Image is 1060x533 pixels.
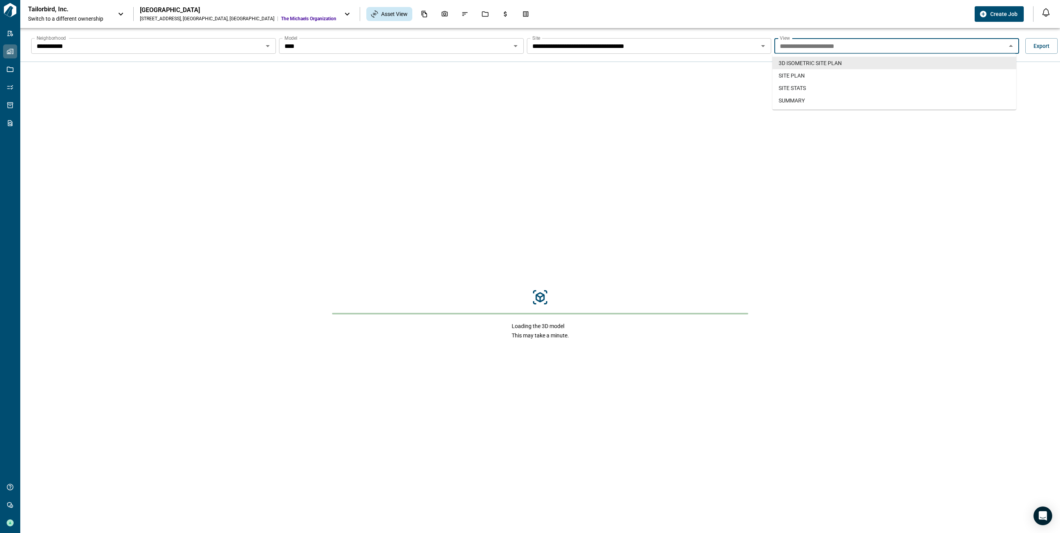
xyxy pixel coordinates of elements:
[1025,38,1058,54] button: Export
[532,35,540,41] label: Site
[779,84,806,92] span: SITE STATS
[512,332,569,339] span: This may take a minute.
[366,7,412,21] div: Asset View
[518,7,534,21] div: Takeoff Center
[477,7,493,21] div: Jobs
[510,41,521,51] button: Open
[37,35,66,41] label: Neighborhood
[28,15,110,23] span: Switch to a different ownership
[381,10,408,18] span: Asset View
[28,5,98,13] p: Tailorbird, Inc.
[281,16,336,22] span: The Michaels Organization
[436,7,453,21] div: Photos
[779,97,805,104] span: SUMMARY
[140,6,336,14] div: [GEOGRAPHIC_DATA]
[416,7,433,21] div: Documents
[1033,507,1052,525] div: Open Intercom Messenger
[512,322,569,330] span: Loading the 3D model
[779,59,842,67] span: 3D ISOMETRIC SITE PLAN​
[780,35,790,41] label: View
[457,7,473,21] div: Issues & Info
[284,35,297,41] label: Model
[779,72,805,79] span: SITE PLAN
[1040,6,1052,19] button: Open notification feed
[1033,42,1049,50] span: Export
[140,16,274,22] div: [STREET_ADDRESS] , [GEOGRAPHIC_DATA] , [GEOGRAPHIC_DATA]
[497,7,514,21] div: Budgets
[758,41,768,51] button: Open
[975,6,1024,22] button: Create Job
[1005,41,1016,51] button: Close
[990,10,1018,18] span: Create Job
[262,41,273,51] button: Open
